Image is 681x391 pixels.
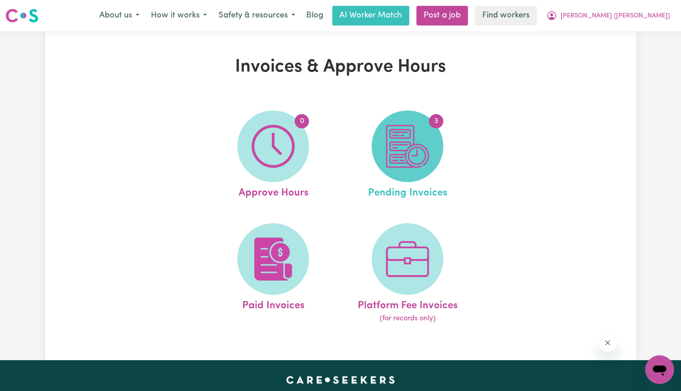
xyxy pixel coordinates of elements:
button: About us [94,6,145,25]
iframe: Button to launch messaging window [645,355,674,384]
a: Careseekers logo [5,5,39,26]
iframe: Close message [599,334,617,352]
span: [PERSON_NAME] ([PERSON_NAME]) [561,11,670,21]
button: My Account [540,6,676,25]
span: Platform Fee Invoices [358,295,458,314]
button: Safety & resources [213,6,301,25]
a: Pending Invoices [343,110,472,201]
img: Careseekers logo [5,8,39,24]
span: Need any help? [5,6,54,13]
span: Pending Invoices [368,182,447,201]
span: Paid Invoices [242,295,304,314]
a: Platform Fee Invoices(for records only) [343,223,472,324]
span: Approve Hours [238,182,308,201]
a: Paid Invoices [209,223,338,324]
button: How it works [145,6,213,25]
a: Careseekers home page [286,376,395,383]
a: Post a job [416,6,468,25]
a: Approve Hours [209,110,338,201]
a: Find workers [475,6,537,25]
a: Blog [301,6,329,25]
span: (for records only) [380,313,436,324]
span: 0 [295,114,309,128]
a: AI Worker Match [332,6,409,25]
span: 3 [429,114,443,128]
h1: Invoices & Approve Hours [149,56,532,78]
